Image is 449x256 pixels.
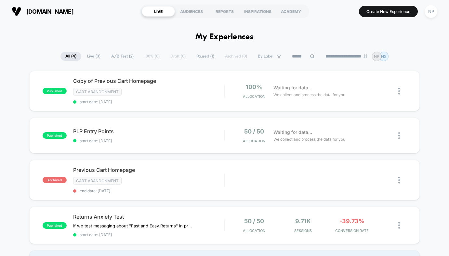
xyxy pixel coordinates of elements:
div: AUDIENCES [175,6,208,17]
button: Create New Experience [359,6,418,17]
span: published [43,132,67,139]
span: 50 / 50 [244,218,264,224]
span: 9.71k [295,218,311,224]
button: NP [423,5,439,18]
img: end [363,54,367,58]
span: Live ( 3 ) [82,52,105,61]
img: close [398,177,400,184]
span: PLP Entry Points [73,128,224,134]
button: [DOMAIN_NAME] [10,6,75,17]
span: Waiting for data... [273,129,312,136]
span: 100% [246,83,262,90]
span: [DOMAIN_NAME] [26,8,73,15]
div: ACADEMY [274,6,308,17]
span: published [43,222,67,229]
span: Allocation [243,139,265,143]
span: Sessions [280,228,326,233]
span: If we test messaging about "Fast and Easy Returns" in proximity to ATC, users will feel reassured... [73,223,194,228]
span: -39.73% [339,218,364,224]
span: Returns Anxiety Test [73,213,224,220]
img: close [398,88,400,95]
span: start date: [DATE] [73,138,224,143]
span: end date: [DATE] [73,188,224,193]
span: CONVERSION RATE [329,228,375,233]
span: By Label [258,54,273,59]
span: 50 / 50 [244,128,264,135]
span: A/B Test ( 2 ) [106,52,139,61]
p: NS [381,54,387,59]
span: start date: [DATE] [73,99,224,104]
img: Visually logo [12,6,21,16]
div: REPORTS [208,6,241,17]
img: close [398,222,400,229]
span: start date: [DATE] [73,232,224,237]
span: Copy of Previous Cart Homepage [73,78,224,84]
p: NP [374,54,379,59]
span: published [43,88,67,94]
span: All ( 4 ) [60,52,81,61]
span: Allocation [243,94,265,99]
h1: My Experiences [195,32,254,42]
div: LIVE [142,6,175,17]
span: Allocation [243,228,265,233]
span: Waiting for data... [273,84,312,91]
span: Paused ( 1 ) [191,52,219,61]
div: NP [425,5,437,18]
span: archived [43,177,67,183]
div: INSPIRATIONS [241,6,274,17]
span: Cart Abandonment [73,177,122,185]
span: Previous Cart Homepage [73,167,224,173]
span: We collect and process the data for you [273,92,345,98]
span: We collect and process the data for you [273,136,345,142]
img: close [398,132,400,139]
span: Cart Abandonment [73,88,122,96]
